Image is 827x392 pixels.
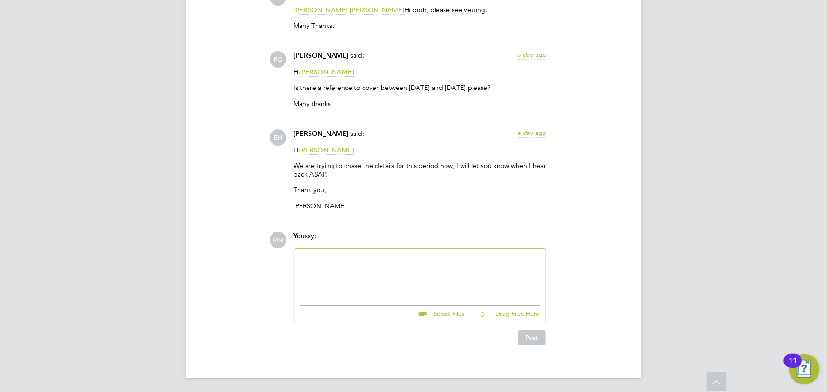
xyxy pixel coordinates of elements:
[294,99,546,108] p: Many thanks
[294,68,546,76] p: Hi
[350,6,405,15] span: [PERSON_NAME]
[300,68,354,77] span: [PERSON_NAME]
[294,83,546,92] p: Is there a reference to cover between [DATE] and [DATE] please?
[518,330,546,345] button: Post
[351,129,364,138] span: said:
[294,130,349,138] span: [PERSON_NAME]
[351,51,364,60] span: said:
[789,354,819,384] button: Open Resource Center, 11 new notifications
[270,232,287,248] span: MM
[294,161,546,178] p: We are trying to chase the details for this period now, I will let you know when I hear back ASAP.
[294,21,546,30] p: Many Thanks,
[270,129,287,146] span: EH
[473,304,540,324] button: Drag Files Here
[294,232,305,240] span: You
[294,232,546,248] div: say:
[294,6,546,14] p: Hi both, please see vetting.
[294,186,546,194] p: Thank you,
[294,202,546,210] p: [PERSON_NAME]
[270,51,287,68] span: FO
[294,6,348,15] span: [PERSON_NAME]
[518,129,546,137] span: a day ago
[518,51,546,59] span: a day ago
[294,146,546,154] p: Hi
[300,146,354,155] span: [PERSON_NAME]
[294,52,349,60] span: [PERSON_NAME]
[789,361,797,373] div: 11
